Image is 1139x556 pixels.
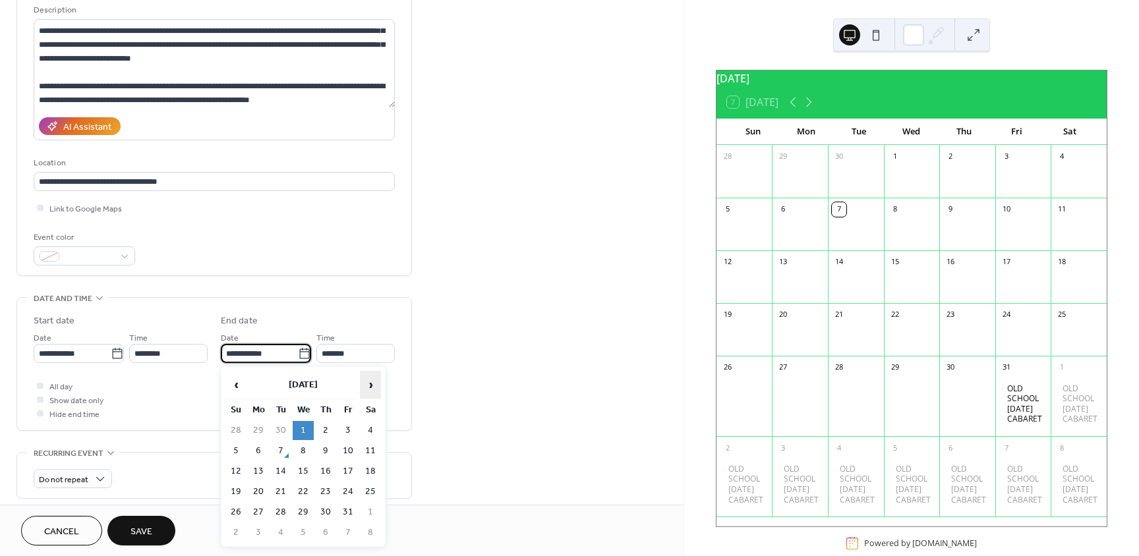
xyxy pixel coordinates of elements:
[938,119,991,145] div: Thu
[776,360,790,375] div: 27
[44,525,79,539] span: Cancel
[832,202,846,217] div: 7
[1055,308,1069,322] div: 25
[316,331,335,345] span: Time
[337,401,359,420] th: Fr
[943,202,958,217] div: 9
[888,255,902,269] div: 15
[293,523,314,542] td: 5
[248,503,269,522] td: 27
[221,331,239,345] span: Date
[832,255,846,269] div: 14
[716,70,1107,86] div: [DATE]
[225,462,247,481] td: 12
[225,441,247,460] td: 5
[225,401,247,420] th: Su
[1043,119,1096,145] div: Sat
[129,331,148,345] span: Time
[49,380,73,394] span: All day
[360,401,381,420] th: Sa
[1063,464,1101,505] div: OLD SCHOOL [DATE] CABARET
[270,401,291,420] th: Tu
[337,462,359,481] td: 17
[63,121,111,134] div: AI Assistant
[832,119,885,145] div: Tue
[888,360,902,375] div: 29
[727,119,780,145] div: Sun
[315,462,336,481] td: 16
[248,441,269,460] td: 6
[49,394,103,408] span: Show date only
[720,150,735,164] div: 28
[315,482,336,501] td: 23
[720,441,735,455] div: 2
[337,441,359,460] td: 10
[1055,150,1069,164] div: 4
[34,331,51,345] span: Date
[864,538,977,549] div: Powered by
[21,516,102,545] button: Cancel
[1007,383,1046,424] div: OLD SCHOOL [DATE] CABARET
[1055,255,1069,269] div: 18
[34,3,392,17] div: Description
[999,150,1014,164] div: 3
[776,255,790,269] div: 13
[361,372,380,398] span: ›
[896,464,935,505] div: OLD SCHOOL [DATE] CABARET
[1055,360,1069,375] div: 1
[999,360,1014,375] div: 31
[360,421,381,440] td: 4
[221,314,258,328] div: End date
[248,401,269,420] th: Mo
[776,441,790,455] div: 3
[828,464,884,505] div: OLD SCHOOL HALLOWEEN CABARET
[49,408,100,422] span: Hide end time
[776,308,790,322] div: 20
[315,523,336,542] td: 6
[720,360,735,375] div: 26
[225,523,247,542] td: 2
[1007,464,1046,505] div: OLD SCHOOL [DATE] CABARET
[270,441,291,460] td: 7
[999,441,1014,455] div: 7
[131,525,152,539] span: Save
[1051,383,1107,424] div: OLD SCHOOL HALLOWEEN CABARET
[888,308,902,322] div: 22
[1063,383,1101,424] div: OLD SCHOOL [DATE] CABARET
[270,482,291,501] td: 21
[270,503,291,522] td: 28
[720,255,735,269] div: 12
[720,308,735,322] div: 19
[248,523,269,542] td: 3
[912,538,977,549] a: [DOMAIN_NAME]
[943,255,958,269] div: 16
[999,202,1014,217] div: 10
[34,292,92,306] span: Date and time
[832,150,846,164] div: 30
[225,503,247,522] td: 26
[34,156,392,170] div: Location
[884,464,940,505] div: OLD SCHOOL HALLOWEEN CABARET
[270,523,291,542] td: 4
[34,447,103,460] span: Recurring event
[293,401,314,420] th: We
[293,441,314,460] td: 8
[248,421,269,440] td: 29
[107,516,175,545] button: Save
[225,421,247,440] td: 28
[34,231,132,244] div: Event color
[943,360,958,375] div: 30
[337,421,359,440] td: 3
[360,503,381,522] td: 1
[784,464,823,505] div: OLD SCHOOL [DATE] CABARET
[293,503,314,522] td: 29
[720,202,735,217] div: 5
[995,464,1051,505] div: OLD SCHOOL HALLOWEEN CABARET
[1055,202,1069,217] div: 11
[39,472,88,487] span: Do not repeat
[888,441,902,455] div: 5
[39,117,121,135] button: AI Assistant
[888,202,902,217] div: 8
[337,482,359,501] td: 24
